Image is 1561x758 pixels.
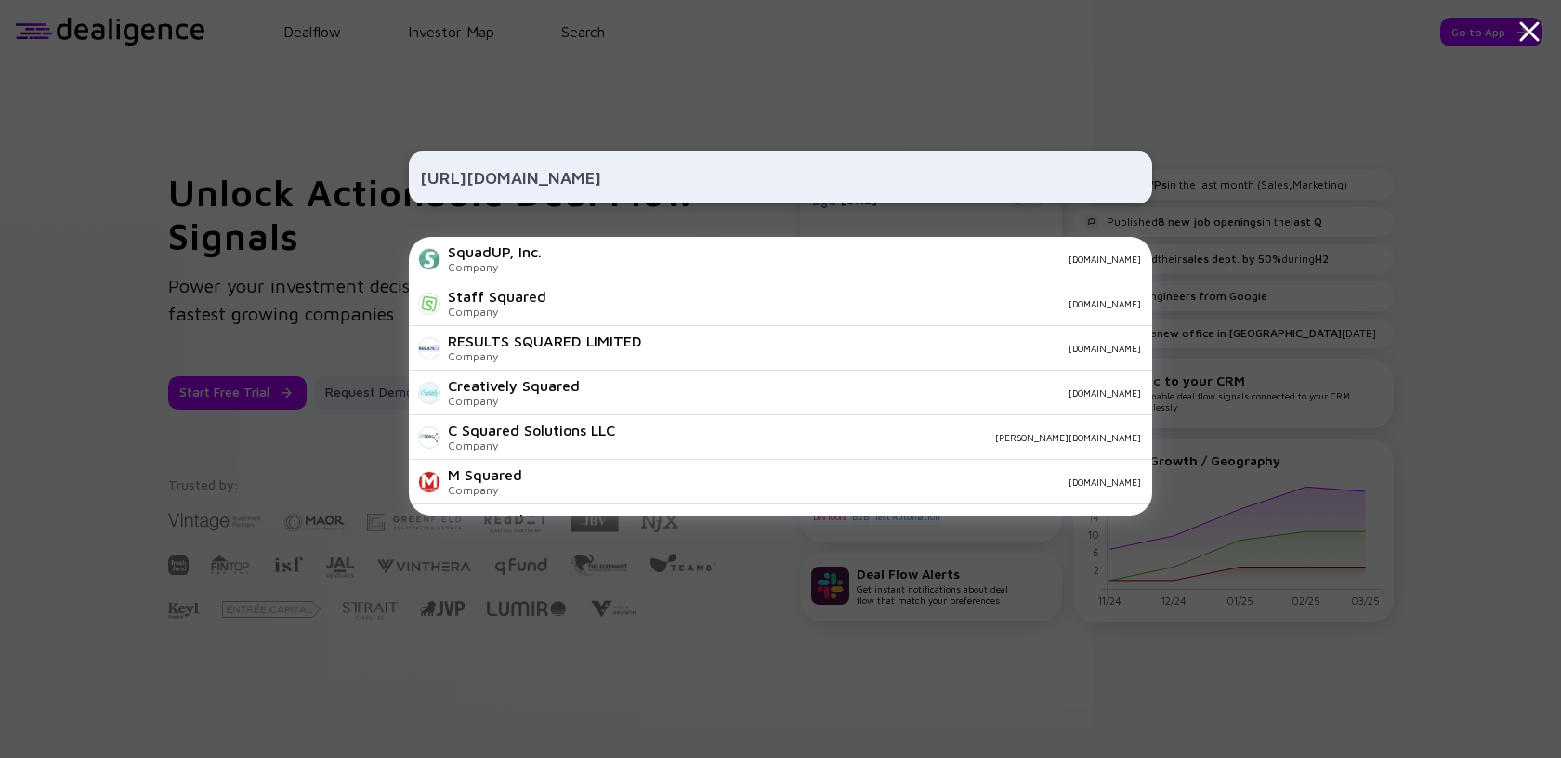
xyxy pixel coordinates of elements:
[448,349,642,363] div: Company
[561,298,1141,309] div: [DOMAIN_NAME]
[448,260,542,274] div: Company
[448,483,522,497] div: Company
[557,254,1141,265] div: [DOMAIN_NAME]
[537,477,1141,488] div: [DOMAIN_NAME]
[448,511,523,528] div: Pi Squared
[448,377,580,394] div: Creatively Squared
[448,466,522,483] div: M Squared
[448,422,615,438] div: C Squared Solutions LLC
[657,343,1141,354] div: [DOMAIN_NAME]
[448,333,642,349] div: RESULTS SQUARED LIMITED
[448,438,615,452] div: Company
[448,394,580,408] div: Company
[595,387,1141,399] div: [DOMAIN_NAME]
[448,288,546,305] div: Staff Squared
[630,432,1141,443] div: [PERSON_NAME][DOMAIN_NAME]
[420,161,1141,194] input: Search Company or Investor...
[448,243,542,260] div: SquadUP, Inc.
[448,305,546,319] div: Company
